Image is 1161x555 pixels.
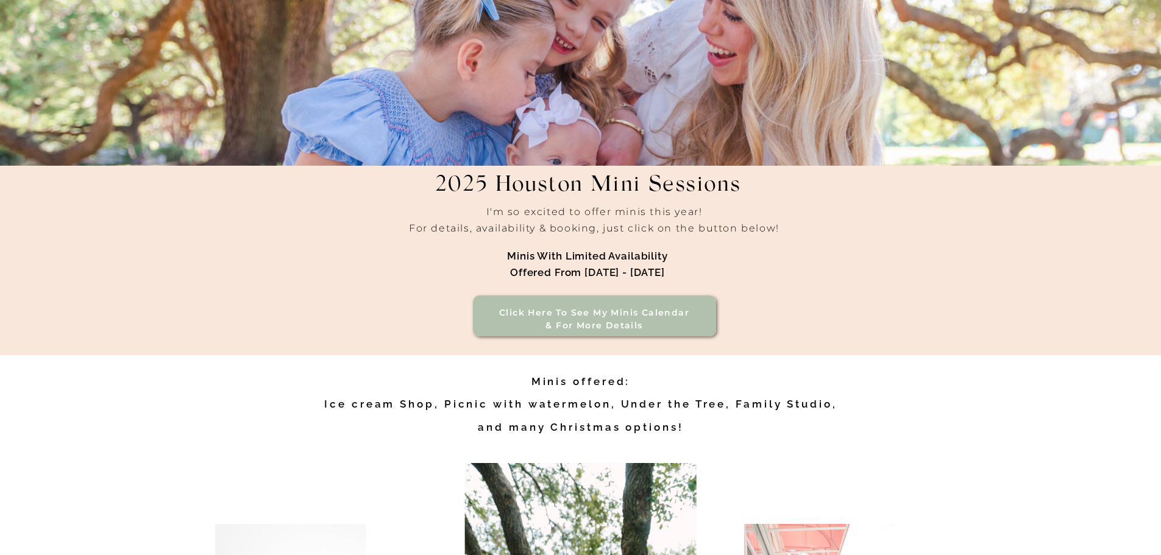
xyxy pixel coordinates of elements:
h2: I'm so excited to offer minis this year! For details, availability & booking, just click on the b... [297,203,892,260]
h1: 2025 Houston Mini Sessions [400,173,776,213]
a: Click here to see my minis calendar& for more details [491,306,698,333]
h1: Minis with limited availability offered from [DATE] - [DATE] [418,248,758,282]
h3: Click here to see my minis calendar & for more details [491,306,698,333]
h2: Minis offered: Ice cream Shop, Picnic with watermelon, Under the Tree, Family Studio, and many Ch... [312,370,850,445]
